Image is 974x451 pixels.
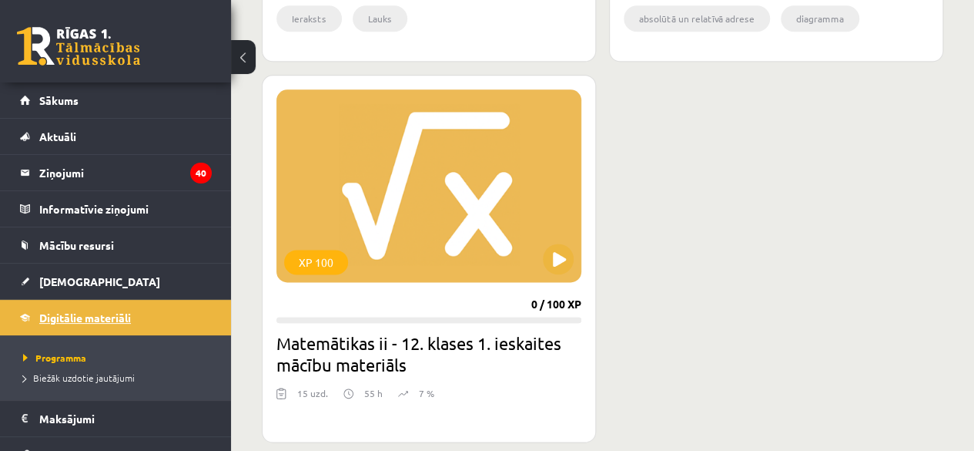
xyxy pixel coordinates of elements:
li: Lauks [353,5,407,32]
legend: Ziņojumi [39,155,212,190]
a: Rīgas 1. Tālmācības vidusskola [17,27,140,66]
p: 55 h [364,386,383,400]
a: Maksājumi [20,401,212,436]
div: XP 100 [284,250,348,274]
div: 15 uzd. [297,386,328,409]
li: Ieraksts [276,5,342,32]
span: Aktuāli [39,130,76,143]
a: Aktuāli [20,119,212,154]
legend: Informatīvie ziņojumi [39,191,212,227]
a: Informatīvie ziņojumi [20,191,212,227]
h2: Matemātikas ii - 12. klases 1. ieskaites mācību materiāls [276,332,581,375]
li: diagramma [781,5,859,32]
span: Sākums [39,93,79,107]
a: Sākums [20,82,212,118]
span: Mācību resursi [39,238,114,252]
p: 7 % [419,386,434,400]
i: 40 [190,163,212,183]
span: [DEMOGRAPHIC_DATA] [39,274,160,288]
span: Digitālie materiāli [39,311,131,325]
span: Programma [23,352,86,364]
span: Biežāk uzdotie jautājumi [23,372,135,384]
a: Ziņojumi40 [20,155,212,190]
a: Mācību resursi [20,227,212,263]
a: Biežāk uzdotie jautājumi [23,371,216,385]
li: absolūtā un relatīvā adrese [624,5,770,32]
legend: Maksājumi [39,401,212,436]
a: Programma [23,351,216,365]
a: [DEMOGRAPHIC_DATA] [20,264,212,299]
a: Digitālie materiāli [20,300,212,335]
